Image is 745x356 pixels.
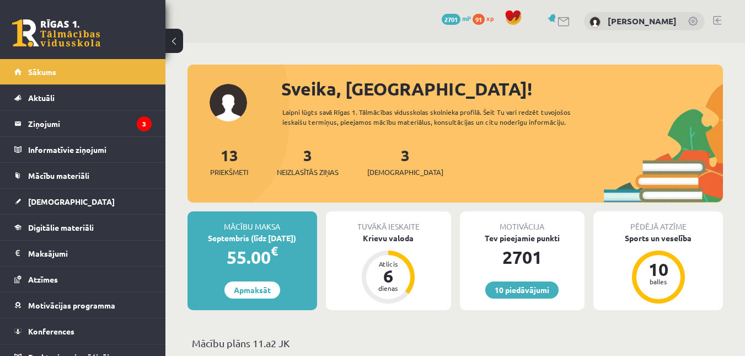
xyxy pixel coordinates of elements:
[460,211,585,232] div: Motivācija
[372,285,405,291] div: dienas
[28,241,152,266] legend: Maksājumi
[14,163,152,188] a: Mācību materiāli
[12,19,100,47] a: Rīgas 1. Tālmācības vidusskola
[14,241,152,266] a: Maksājumi
[326,232,451,244] div: Krievu valoda
[485,281,559,299] a: 10 piedāvājumi
[326,211,451,232] div: Tuvākā ieskaite
[28,222,94,232] span: Digitālie materiāli
[462,14,471,23] span: mP
[473,14,485,25] span: 91
[372,261,405,267] div: Atlicis
[593,211,723,232] div: Pēdējā atzīme
[192,336,719,350] p: Mācību plāns 11.a2 JK
[642,261,675,278] div: 10
[608,15,677,26] a: [PERSON_NAME]
[281,76,723,102] div: Sveika, [GEOGRAPHIC_DATA]!
[137,116,152,131] i: 3
[14,293,152,318] a: Motivācijas programma
[589,17,601,28] img: Sanija Mironova
[271,243,278,259] span: €
[473,14,499,23] a: 91 xp
[28,111,152,136] legend: Ziņojumi
[28,274,58,284] span: Atzīmes
[28,326,74,336] span: Konferences
[593,232,723,244] div: Sports un veselība
[14,59,152,84] a: Sākums
[210,167,248,178] span: Priekšmeti
[486,14,494,23] span: xp
[28,67,56,77] span: Sākums
[28,196,115,206] span: [DEMOGRAPHIC_DATA]
[28,171,89,180] span: Mācību materiāli
[282,107,604,127] div: Laipni lūgts savā Rīgas 1. Tālmācības vidusskolas skolnieka profilā. Šeit Tu vari redzēt tuvojošo...
[14,189,152,214] a: [DEMOGRAPHIC_DATA]
[442,14,460,25] span: 2701
[442,14,471,23] a: 2701 mP
[326,232,451,305] a: Krievu valoda Atlicis 6 dienas
[187,211,317,232] div: Mācību maksa
[14,137,152,162] a: Informatīvie ziņojumi
[460,232,585,244] div: Tev pieejamie punkti
[14,111,152,136] a: Ziņojumi3
[277,145,339,178] a: 3Neizlasītās ziņas
[593,232,723,305] a: Sports un veselība 10 balles
[210,145,248,178] a: 13Priekšmeti
[28,300,115,310] span: Motivācijas programma
[367,145,443,178] a: 3[DEMOGRAPHIC_DATA]
[277,167,339,178] span: Neizlasītās ziņas
[642,278,675,285] div: balles
[187,232,317,244] div: Septembris (līdz [DATE])
[14,267,152,292] a: Atzīmes
[372,267,405,285] div: 6
[224,281,280,299] a: Apmaksāt
[187,244,317,270] div: 55.00
[28,93,55,103] span: Aktuāli
[14,215,152,240] a: Digitālie materiāli
[367,167,443,178] span: [DEMOGRAPHIC_DATA]
[14,318,152,344] a: Konferences
[14,85,152,110] a: Aktuāli
[28,137,152,162] legend: Informatīvie ziņojumi
[460,244,585,270] div: 2701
